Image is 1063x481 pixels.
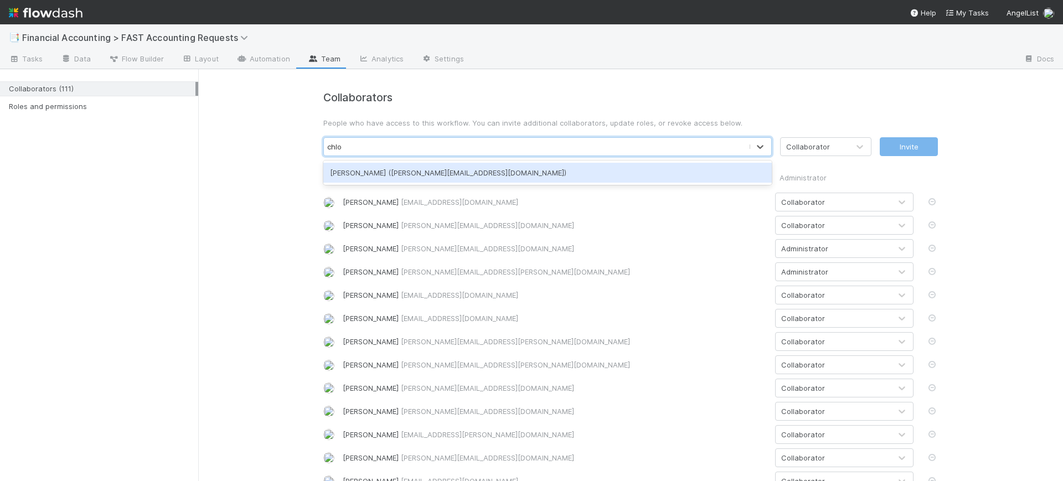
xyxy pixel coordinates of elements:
span: Tasks [9,53,43,64]
span: [PERSON_NAME][EMAIL_ADDRESS][DOMAIN_NAME] [401,384,574,392]
img: avatar_fee1282a-8af6-4c79-b7c7-bf2cfad99775.png [1043,8,1054,19]
span: [PERSON_NAME][EMAIL_ADDRESS][DOMAIN_NAME] [401,244,574,253]
div: [PERSON_NAME] [343,313,767,324]
span: [EMAIL_ADDRESS][DOMAIN_NAME] [401,314,518,323]
div: [PERSON_NAME] [343,266,767,277]
div: [PERSON_NAME] [343,452,767,463]
span: Flow Builder [109,53,164,64]
img: avatar_55a2f090-1307-4765-93b4-f04da16234ba.png [323,197,334,208]
a: Team [299,51,349,69]
img: avatar_a8b9208c-77c1-4b07-b461-d8bc701f972e.png [323,337,334,348]
div: Collaborator [781,313,825,324]
img: avatar_45ea4894-10ca-450f-982d-dabe3bd75b0b.png [323,382,334,394]
a: Flow Builder [100,51,173,69]
span: [EMAIL_ADDRESS][PERSON_NAME][DOMAIN_NAME] [401,430,574,439]
img: avatar_df83acd9-d480-4d6e-a150-67f005a3ea0d.png [323,244,334,255]
div: Collaborator [781,196,825,208]
a: Layout [173,51,228,69]
img: avatar_a2d05fec-0a57-4266-8476-74cda3464b0e.png [323,360,334,371]
a: My Tasks [945,7,989,18]
span: [PERSON_NAME][EMAIL_ADDRESS][DOMAIN_NAME] [401,453,574,462]
div: [PERSON_NAME] [343,243,767,254]
div: [PERSON_NAME] [343,359,767,370]
div: Collaborator [781,406,825,417]
div: [PERSON_NAME] [343,220,767,231]
span: [PERSON_NAME][EMAIL_ADDRESS][PERSON_NAME][DOMAIN_NAME] [401,267,630,276]
img: avatar_d02a2cc9-4110-42ea-8259-e0e2573f4e82.png [323,429,334,440]
span: [PERSON_NAME][EMAIL_ADDRESS][PERSON_NAME][DOMAIN_NAME] [401,337,630,346]
div: [PERSON_NAME] ([PERSON_NAME][EMAIL_ADDRESS][DOMAIN_NAME]) [323,163,772,183]
p: People who have access to this workflow. You can invite additional collaborators, update roles, o... [323,117,938,128]
span: [EMAIL_ADDRESS][DOMAIN_NAME] [401,291,518,299]
a: Settings [412,51,473,69]
div: Collaborator [786,141,830,152]
div: Administrator [780,167,914,188]
img: avatar_18c010e4-930e-4480-823a-7726a265e9dd.png [323,406,334,417]
img: avatar_04ed6c9e-3b93-401c-8c3a-8fad1b1fc72c.png [323,452,334,463]
div: Collaborator [781,382,825,394]
span: My Tasks [945,8,989,17]
div: Collaborator [781,289,825,301]
div: Collaborator [781,429,825,440]
div: Collaborators (111) [9,82,195,96]
span: Financial Accounting > FAST Accounting Requests [22,32,254,43]
img: avatar_a30eae2f-1634-400a-9e21-710cfd6f71f0.png [323,267,334,278]
div: [PERSON_NAME] [343,196,767,208]
div: Help [910,7,936,18]
img: avatar_12dd09bb-393f-4edb-90ff-b12147216d3f.png [323,290,334,301]
img: logo-inverted-e16ddd16eac7371096b0.svg [9,3,82,22]
a: Automation [228,51,299,69]
div: [PERSON_NAME] [343,382,767,394]
img: avatar_b18de8e2-1483-4e81-aa60-0a3d21592880.png [323,313,334,324]
div: [PERSON_NAME] [343,289,767,301]
div: [PERSON_NAME] [343,429,767,440]
div: Collaborator [781,220,825,231]
div: Administrator [781,243,828,254]
span: [PERSON_NAME][EMAIL_ADDRESS][DOMAIN_NAME] [401,221,574,230]
button: Invite [880,137,938,156]
span: [EMAIL_ADDRESS][DOMAIN_NAME] [401,198,518,206]
a: Docs [1015,51,1063,69]
span: [PERSON_NAME][EMAIL_ADDRESS][PERSON_NAME][DOMAIN_NAME] [401,360,630,369]
img: avatar_1d14498f-6309-4f08-8780-588779e5ce37.png [323,220,334,231]
a: Data [52,51,100,69]
div: Roles and permissions [9,100,195,113]
div: Collaborator [781,452,825,463]
span: [PERSON_NAME][EMAIL_ADDRESS][DOMAIN_NAME] [401,407,574,416]
span: AngelList [1007,8,1039,17]
h4: Collaborators [323,91,938,104]
div: [PERSON_NAME] [343,336,767,347]
div: Collaborator [781,336,825,347]
div: [PERSON_NAME] [343,406,767,417]
div: Collaborator [781,359,825,370]
div: Administrator [781,266,828,277]
span: 📑 [9,33,20,42]
a: Analytics [349,51,412,69]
